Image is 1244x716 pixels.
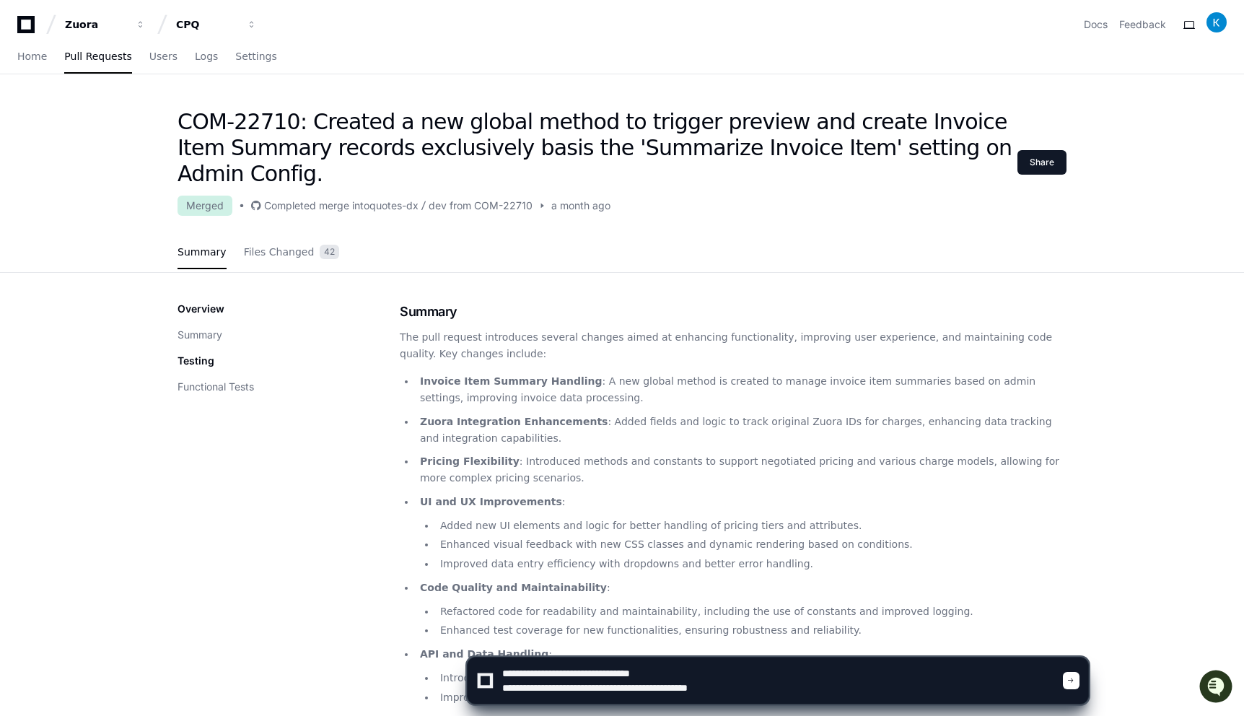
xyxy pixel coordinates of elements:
[369,198,419,213] div: quotes-dx
[420,496,562,507] strong: UI and UX Improvements
[178,248,227,256] span: Summary
[59,12,152,38] button: Zuora
[178,109,1017,187] h1: COM-22710: Created a new global method to trigger preview and create Invoice Item Summary records...
[420,582,607,593] strong: Code Quality and Maintainability
[17,40,47,74] a: Home
[1206,12,1227,32] img: ACg8ocIif0STc2oPks-6hgyBTcxjpK6op6tYi9m55RDqfq1Ngdzrew=s96-c
[420,580,1066,596] p: :
[178,302,224,316] p: Overview
[176,17,238,32] div: CPQ
[178,354,214,368] p: Testing
[420,494,1066,510] p: :
[420,646,1066,663] p: :
[436,689,1066,706] li: Improved data integrity checks and handling of negotiated pricing data.
[14,108,40,134] img: 1756235613930-3d25f9e4-fa56-45dd-b3ad-e072dfbd1548
[420,373,1066,406] p: : A new global method is created to manage invoice item summaries based on admin settings, improv...
[178,328,222,342] button: Summary
[551,198,610,213] span: a month ago
[49,108,237,122] div: Start new chat
[420,375,603,387] strong: Invoice Item Summary Handling
[64,40,131,74] a: Pull Requests
[436,536,1066,553] li: Enhanced visual feedback with new CSS classes and dynamic rendering based on conditions.
[17,52,47,61] span: Home
[264,198,369,213] div: Completed merge into
[400,329,1066,362] p: The pull request introduces several changes aimed at enhancing functionality, improving user expe...
[1119,17,1166,32] button: Feedback
[170,12,263,38] button: CPQ
[420,455,520,467] strong: Pricing Flexibility
[195,52,218,61] span: Logs
[178,380,254,394] button: Functional Tests
[235,52,276,61] span: Settings
[436,556,1066,572] li: Improved data entry efficiency with dropdowns and better error handling.
[1084,17,1108,32] a: Docs
[420,453,1066,486] p: : Introduced methods and constants to support negotiated pricing and various charge models, allow...
[64,52,131,61] span: Pull Requests
[1198,668,1237,707] iframe: Open customer support
[244,248,315,256] span: Files Changed
[436,518,1066,534] li: Added new UI elements and logic for better handling of pricing tiers and attributes.
[195,40,218,74] a: Logs
[436,622,1066,639] li: Enhanced test coverage for new functionalities, ensuring robustness and reliability.
[400,302,1066,322] h1: Summary
[14,58,263,81] div: Welcome
[420,416,608,427] strong: Zuora Integration Enhancements
[65,17,127,32] div: Zuora
[178,196,232,216] div: Merged
[436,670,1066,686] li: Introduced new API calls and methods for schema retrieval and data processing.
[235,40,276,74] a: Settings
[149,52,178,61] span: Users
[429,198,533,213] div: dev from COM-22710
[245,112,263,129] button: Start new chat
[1017,150,1066,175] button: Share
[14,14,43,43] img: PlayerZero
[320,245,339,259] span: 42
[102,151,175,162] a: Powered byPylon
[49,122,183,134] div: We're available if you need us!
[420,648,548,660] strong: API and Data Handling
[144,152,175,162] span: Pylon
[420,414,1066,447] p: : Added fields and logic to track original Zuora IDs for charges, enhancing data tracking and int...
[436,603,1066,620] li: Refactored code for readability and maintainability, including the use of constants and improved ...
[149,40,178,74] a: Users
